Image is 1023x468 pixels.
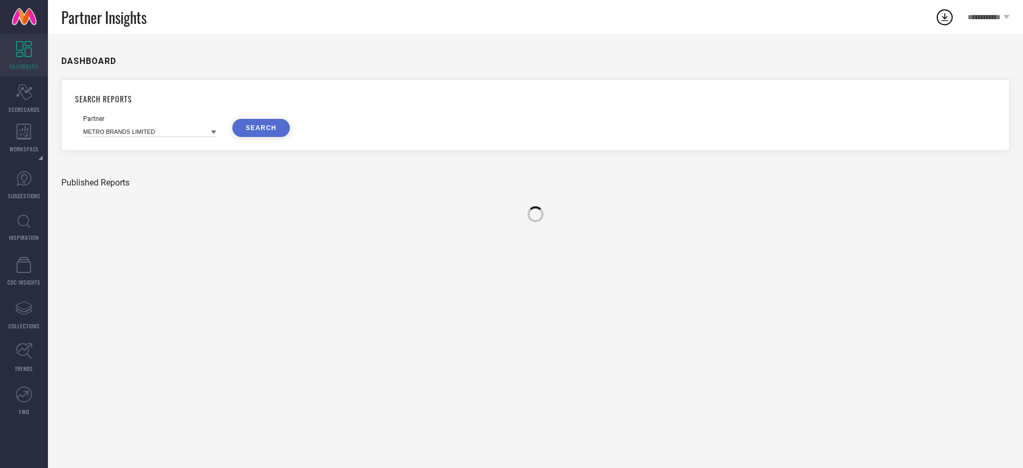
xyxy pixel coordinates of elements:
[83,115,216,123] div: Partner
[9,233,39,241] span: INSPIRATION
[61,177,1010,188] div: Published Reports
[61,6,147,28] span: Partner Insights
[19,408,29,416] span: FWD
[15,365,33,373] span: TRENDS
[10,62,38,70] span: DASHBOARD
[10,145,39,153] span: WORKSPACE
[9,106,40,114] span: SCORECARDS
[9,322,40,330] span: COLLECTIONS
[8,192,40,200] span: SUGGESTIONS
[7,278,40,286] span: CDC INSIGHTS
[935,7,954,27] div: Open download list
[75,93,996,104] h1: SEARCH REPORTS
[61,56,116,66] h1: DASHBOARD
[232,119,290,137] button: SEARCH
